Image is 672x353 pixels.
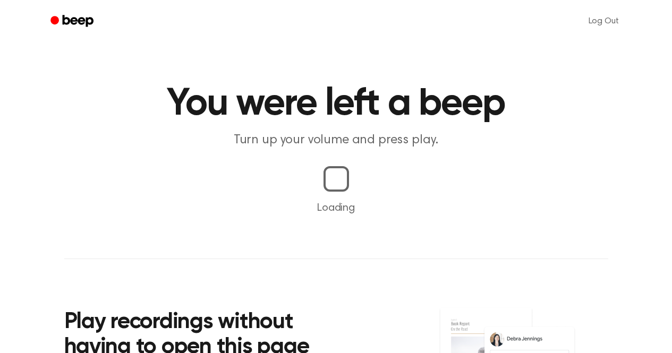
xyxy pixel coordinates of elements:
a: Beep [43,11,103,32]
p: Loading [13,200,659,216]
a: Log Out [578,8,630,34]
h1: You were left a beep [64,85,608,123]
p: Turn up your volume and press play. [132,132,540,149]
